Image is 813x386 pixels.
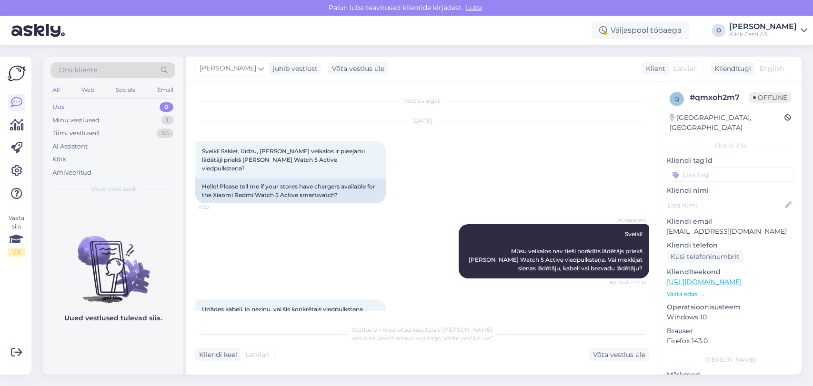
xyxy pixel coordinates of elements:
[91,185,135,193] span: Uued vestlused
[52,129,99,138] div: Tiimi vestlused
[667,370,794,380] p: Märkmed
[729,23,807,38] a: [PERSON_NAME]Klick Eesti AS
[202,306,364,321] span: Uzlādes kabeli, jo nezinu, vai šis konkrētais viedpulksteņa modelis atbalsta bezvadu uzlādi
[114,84,137,96] div: Socials
[667,200,783,210] input: Lisa nimi
[667,302,794,312] p: Operatsioonisüsteem
[50,84,61,96] div: All
[200,63,256,74] span: [PERSON_NAME]
[80,84,96,96] div: Web
[667,312,794,322] p: Windows 10
[198,204,234,211] span: 17:32
[52,116,100,125] div: Minu vestlused
[8,64,26,82] img: Askly Logo
[642,64,665,74] div: Klient
[667,336,794,346] p: Firefox 143.0
[749,92,791,103] span: Offline
[195,117,649,125] div: [DATE]
[674,95,679,102] span: q
[667,141,794,150] div: Kliendi info
[729,23,797,30] div: [PERSON_NAME]
[195,350,237,360] div: Kliendi keel
[610,279,646,286] span: Nähtud ✓ 17:33
[611,217,646,224] span: AI Assistent
[667,356,794,364] div: [PERSON_NAME]
[8,214,25,257] div: Vaata siia
[351,335,493,342] span: Vestluse ülevõtmiseks vajutage
[589,348,649,361] div: Võta vestlus üle
[667,277,742,286] a: [URL][DOMAIN_NAME]
[8,248,25,257] div: 1 / 3
[202,148,366,172] span: Sveiki! Sakiet, lūdzu, [PERSON_NAME] veikalos ir pieejami lādētāji priekš [PERSON_NAME] Watch 5 A...
[712,24,725,37] div: O
[667,250,743,263] div: Küsi telefoninumbrit
[711,64,751,74] div: Klienditugi
[269,64,318,74] div: juhib vestlust
[52,168,91,178] div: Arhiveeritud
[161,116,173,125] div: 1
[667,326,794,336] p: Brauser
[328,62,388,75] div: Võta vestlus üle
[245,350,270,360] span: Latvian
[667,290,794,298] p: Vaata edasi ...
[667,186,794,196] p: Kliendi nimi
[160,102,173,112] div: 0
[690,92,749,103] div: # qmxoh2m7
[64,313,162,323] p: Uued vestlused tulevad siia.
[43,219,183,305] img: No chats
[729,30,797,38] div: Klick Eesti AS
[155,84,175,96] div: Email
[667,267,794,277] p: Klienditeekond
[157,129,173,138] div: 63
[667,156,794,166] p: Kliendi tag'id
[195,178,386,203] div: Hello! Please tell me if your stores have chargers available for the Xiaomi Redmi Watch 5 Active ...
[670,113,784,133] div: [GEOGRAPHIC_DATA], [GEOGRAPHIC_DATA]
[195,97,649,105] div: Vestlus algas
[59,65,97,75] span: Otsi kliente
[667,217,794,227] p: Kliendi email
[667,168,794,182] input: Lisa tag
[759,64,784,74] span: English
[667,240,794,250] p: Kliendi telefon
[463,3,485,12] span: Luba
[673,64,698,74] span: Latvian
[469,230,644,272] span: Sveiki! Mūsu veikalos nav tieši norādīts lādētājs priekš [PERSON_NAME] Watch 5 Active viedpulkste...
[52,102,65,112] div: Uus
[352,326,492,333] span: Vestlus on määratud kasutajale [PERSON_NAME]
[441,335,493,342] i: „Võtke vestlus üle”
[52,155,66,164] div: Kõik
[592,22,689,39] div: Väljaspool tööaega
[667,227,794,237] p: [EMAIL_ADDRESS][DOMAIN_NAME]
[52,142,88,151] div: AI Assistent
